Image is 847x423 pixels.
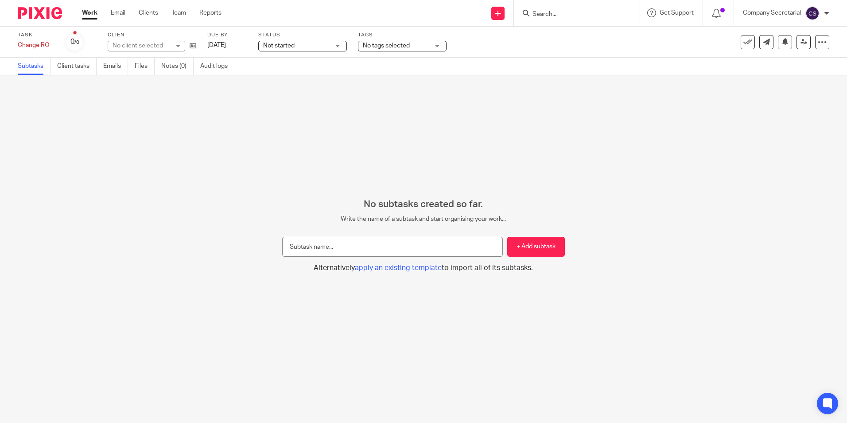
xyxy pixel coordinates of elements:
p: Write the name of a subtask and start organising your work... [282,215,564,223]
button: + Add subtask [507,237,565,257]
input: Subtask name... [282,237,503,257]
span: Get Support [660,10,694,16]
div: 0 [70,37,79,47]
a: Team [171,8,186,17]
a: Work [82,8,97,17]
label: Client [108,31,196,39]
a: Clients [139,8,158,17]
div: No client selected [113,41,170,50]
a: Email [111,8,125,17]
a: Notes (0) [161,58,194,75]
span: apply an existing template [355,264,442,271]
span: [DATE] [207,42,226,48]
a: Emails [103,58,128,75]
small: /0 [74,40,79,45]
p: Company Secretarial [743,8,801,17]
span: No tags selected [363,43,410,49]
label: Task [18,31,53,39]
button: Alternativelyapply an existing templateto import all of its subtasks. [282,263,564,273]
a: Audit logs [200,58,234,75]
div: Change RO [18,41,53,50]
input: Search [532,11,611,19]
a: Reports [199,8,221,17]
a: Client tasks [57,58,97,75]
a: Subtasks [18,58,51,75]
span: Not started [263,43,295,49]
a: Files [135,58,155,75]
img: svg%3E [805,6,820,20]
img: Pixie [18,7,62,19]
label: Due by [207,31,247,39]
h2: No subtasks created so far. [282,199,564,210]
label: Tags [358,31,447,39]
label: Status [258,31,347,39]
